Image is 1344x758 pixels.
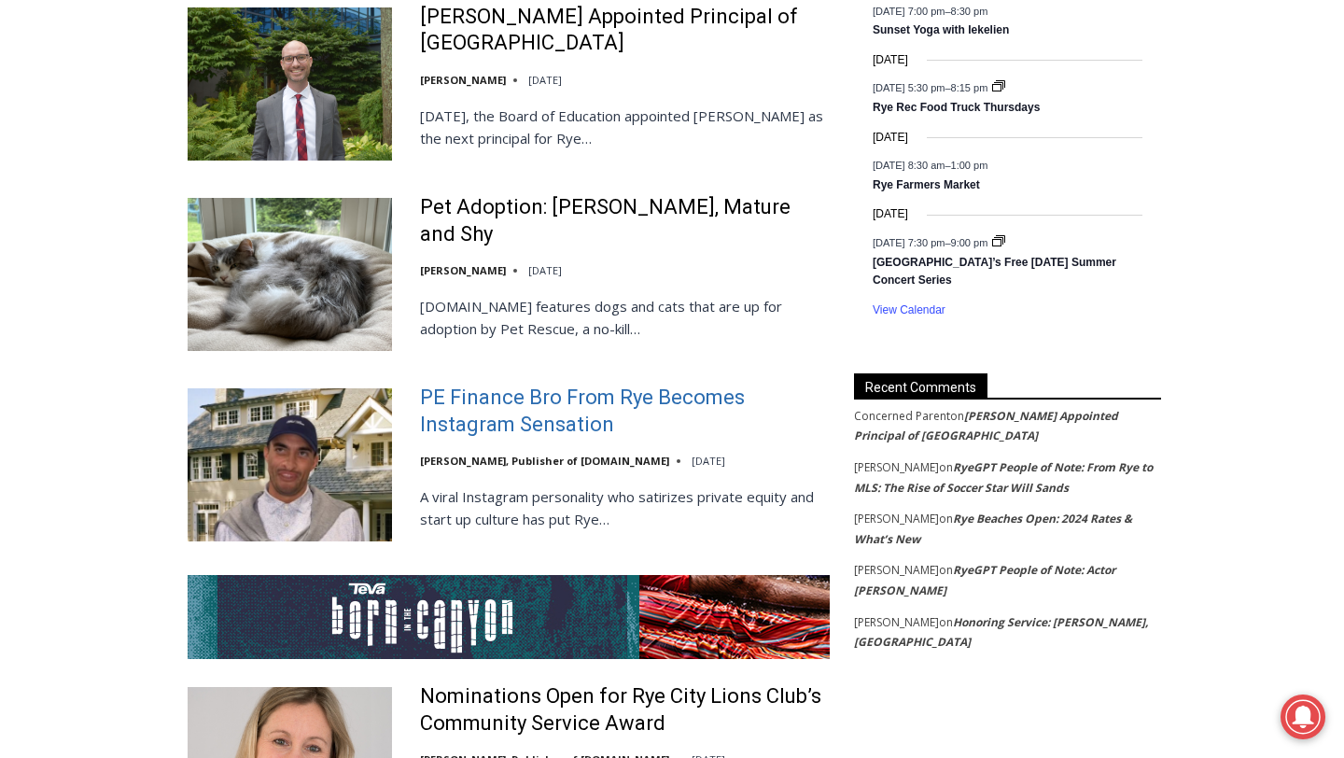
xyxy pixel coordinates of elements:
[420,4,830,57] a: [PERSON_NAME] Appointed Principal of [GEOGRAPHIC_DATA]
[873,256,1116,288] a: [GEOGRAPHIC_DATA]’s Free [DATE] Summer Concert Series
[188,388,392,541] img: PE Finance Bro From Rye Becomes Instagram Sensation
[568,20,650,72] h4: Book [PERSON_NAME]'s Good Humor for Your Event
[420,105,830,149] p: [DATE], the Board of Education appointed [PERSON_NAME] as the next principal for Rye…
[873,160,987,171] time: –
[449,181,904,232] a: Intern @ [DOMAIN_NAME]
[854,457,1161,498] footer: on
[854,459,1153,496] a: RyeGPT People of Note: From Rye to MLS: The Rise of Soccer Star Will Sands
[873,82,990,93] time: –
[188,7,392,161] img: Nick Clair Appointed Principal of Rye Middle School
[854,560,1161,600] footer: on
[873,23,1009,38] a: Sunset Yoga with Iekelien
[188,198,392,351] img: Pet Adoption: Mona, Mature and Shy
[420,683,830,737] a: Nominations Open for Rye City Lions Club’s Community Service Award
[420,73,506,87] a: [PERSON_NAME]
[854,614,1148,651] a: Honoring Service: [PERSON_NAME], [GEOGRAPHIC_DATA]
[854,511,1132,547] a: Rye Beaches Open: 2024 Rates & What’s New
[873,82,945,93] span: [DATE] 5:30 pm
[420,194,830,247] a: Pet Adoption: [PERSON_NAME], Mature and Shy
[854,373,987,399] span: Recent Comments
[854,459,939,475] span: [PERSON_NAME]
[873,51,908,69] time: [DATE]
[6,192,183,263] span: Open Tues. - Sun. [PHONE_NUMBER]
[873,5,987,16] time: –
[192,117,274,223] div: "Chef [PERSON_NAME] omakase menu is nirvana for lovers of great Japanese food."
[528,73,562,87] time: [DATE]
[420,485,830,530] p: A viral Instagram personality who satirizes private equity and start up culture has put Rye…
[528,263,562,277] time: [DATE]
[854,562,1115,598] a: RyeGPT People of Note: Actor [PERSON_NAME]
[873,236,990,247] time: –
[854,406,1161,446] footer: on
[122,34,461,51] div: Birthdays, Graduations, Any Private Event
[873,236,945,247] span: [DATE] 7:30 pm
[1,188,188,232] a: Open Tues. - Sun. [PHONE_NUMBER]
[420,385,830,438] a: PE Finance Bro From Rye Becomes Instagram Sensation
[873,303,945,317] a: View Calendar
[951,236,988,247] span: 9:00 pm
[854,614,939,630] span: [PERSON_NAME]
[854,408,950,424] span: Concerned Parent
[554,6,674,85] a: Book [PERSON_NAME]'s Good Humor for Your Event
[488,186,865,228] span: Intern @ [DOMAIN_NAME]
[873,205,908,223] time: [DATE]
[854,408,1118,444] a: [PERSON_NAME] Appointed Principal of [GEOGRAPHIC_DATA]
[854,509,1161,549] footer: on
[420,263,506,277] a: [PERSON_NAME]
[873,129,908,147] time: [DATE]
[951,160,988,171] span: 1:00 pm
[854,562,939,578] span: [PERSON_NAME]
[873,178,980,193] a: Rye Farmers Market
[471,1,882,181] div: Apply Now <> summer and RHS senior internships available
[873,101,1040,116] a: Rye Rec Food Truck Thursdays
[854,612,1161,653] footer: on
[854,511,939,526] span: [PERSON_NAME]
[420,454,669,468] a: [PERSON_NAME], Publisher of [DOMAIN_NAME]
[692,454,725,468] time: [DATE]
[873,160,945,171] span: [DATE] 8:30 am
[420,295,830,340] p: [DOMAIN_NAME] features dogs and cats that are up for adoption by Pet Rescue, a no-kill…
[951,82,988,93] span: 8:15 pm
[951,5,988,16] span: 8:30 pm
[873,5,945,16] span: [DATE] 7:00 pm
